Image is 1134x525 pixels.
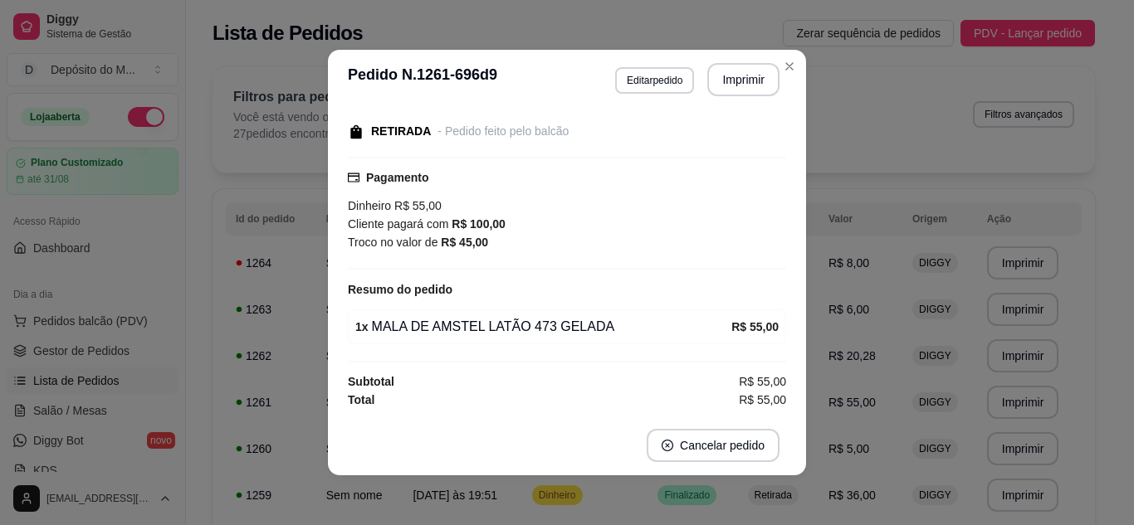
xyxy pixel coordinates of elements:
button: Editarpedido [615,67,694,94]
strong: Resumo do pedido [348,283,452,296]
strong: Pagamento [366,171,428,184]
span: R$ 55,00 [391,199,442,212]
span: R$ 55,00 [739,391,786,409]
div: MALA DE AMSTEL LATÃO 473 GELADA [355,317,731,337]
strong: Total [348,393,374,406]
span: Cliente pagará com [348,217,452,231]
strong: R$ 55,00 [731,320,779,333]
div: RETIRADA [371,123,431,140]
span: Troco no valor de [348,236,441,249]
span: credit-card [348,172,359,183]
strong: R$ 45,00 [441,236,488,249]
div: - Pedido feito pelo balcão [437,123,569,140]
span: Dinheiro [348,199,391,212]
span: R$ 55,00 [739,372,786,391]
strong: 1 x [355,320,369,333]
strong: R$ 100,00 [452,217,506,231]
button: close-circleCancelar pedido [647,429,780,462]
span: close-circle [662,440,673,451]
h3: Pedido N. 1261-696d9 [348,63,497,96]
button: Imprimir [707,63,780,96]
strong: Subtotal [348,375,394,388]
button: Close [776,53,803,80]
